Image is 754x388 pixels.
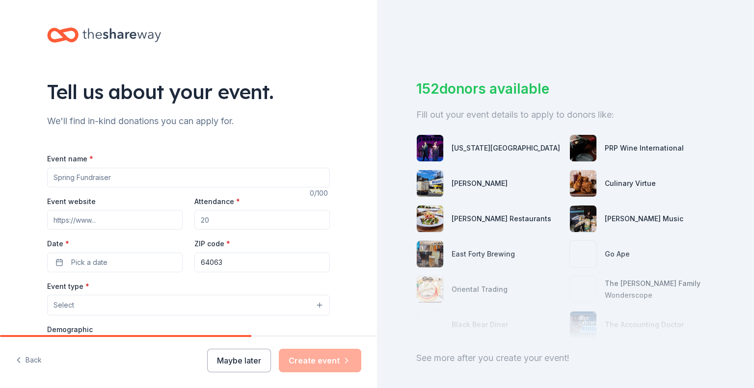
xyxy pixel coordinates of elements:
button: Pick a date [47,253,183,272]
button: Maybe later [207,349,271,372]
div: We'll find in-kind donations you can apply for. [47,113,330,129]
img: photo for Matson [417,170,443,197]
label: ZIP code [194,239,230,249]
div: Tell us about your event. [47,78,330,105]
span: Pick a date [71,257,108,268]
img: photo for Cameron Mitchell Restaurants [417,206,443,232]
button: Select [47,295,330,315]
img: photo for Kansas City Repertory Theatre [417,135,443,161]
input: 12345 (U.S. only) [194,253,330,272]
div: Fill out your event details to apply to donors like: [416,107,715,123]
img: photo for Culinary Virtue [570,170,596,197]
img: photo for Alfred Music [570,206,596,232]
img: photo for PRP Wine International [570,135,596,161]
label: Event type [47,282,89,291]
label: Demographic [47,325,93,335]
div: [PERSON_NAME] Restaurants [452,213,551,225]
button: Back [16,350,42,371]
div: 152 donors available [416,78,715,99]
input: https://www... [47,210,183,230]
div: PRP Wine International [605,142,684,154]
label: Date [47,239,183,249]
div: 0 /100 [310,187,330,199]
label: Attendance [194,197,240,207]
input: 20 [194,210,330,230]
div: [PERSON_NAME] [452,178,508,189]
div: See more after you create your event! [416,350,715,366]
div: Culinary Virtue [605,178,656,189]
div: [US_STATE][GEOGRAPHIC_DATA] [452,142,560,154]
span: Select [54,299,74,311]
label: Event name [47,154,93,164]
input: Spring Fundraiser [47,168,330,187]
label: Event website [47,197,96,207]
div: [PERSON_NAME] Music [605,213,683,225]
